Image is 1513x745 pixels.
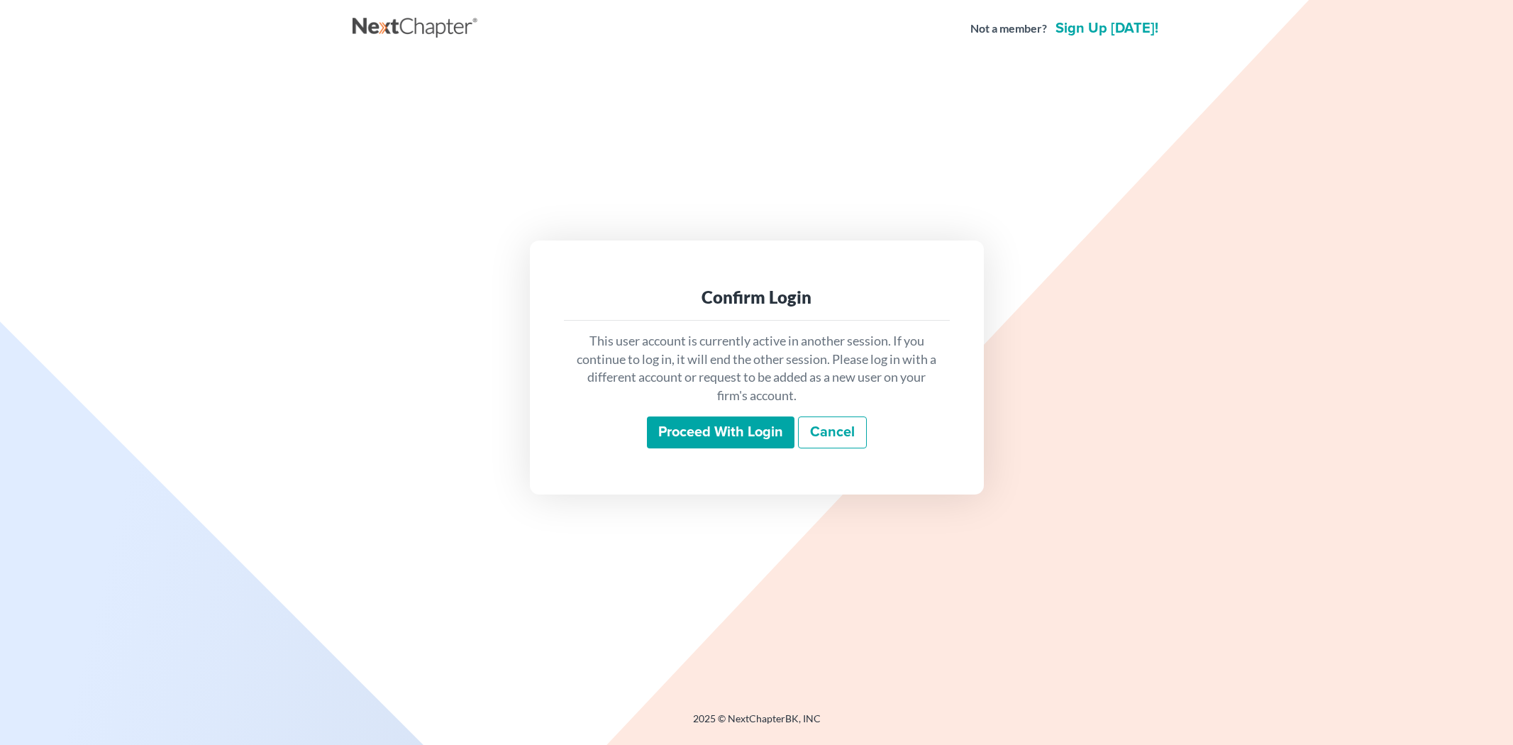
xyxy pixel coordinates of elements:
[353,712,1161,737] div: 2025 © NextChapterBK, INC
[647,416,794,449] input: Proceed with login
[575,286,938,309] div: Confirm Login
[1053,21,1161,35] a: Sign up [DATE]!
[970,21,1047,37] strong: Not a member?
[575,332,938,405] p: This user account is currently active in another session. If you continue to log in, it will end ...
[798,416,867,449] a: Cancel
